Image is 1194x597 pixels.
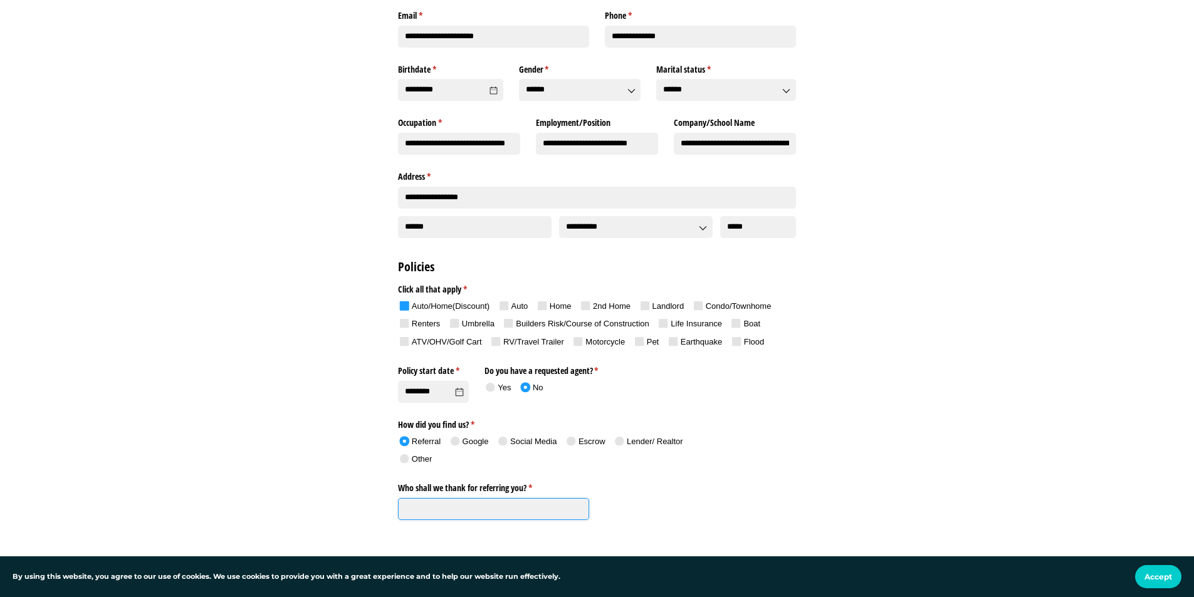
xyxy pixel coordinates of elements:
legend: Address [398,167,795,183]
div: Landlord [652,301,684,312]
input: State [559,216,712,238]
div: Yes [498,382,511,393]
div: Social Media [510,436,557,447]
div: Flood [744,336,765,348]
div: Escrow [579,436,605,447]
input: City [398,216,551,238]
span: Accept [1144,572,1172,581]
input: Zip Code [720,216,795,238]
div: checkbox-group [398,299,795,353]
div: Home [550,301,572,312]
h2: Policies [398,258,795,276]
label: Policy start date [398,361,468,377]
legend: How did you find us? [398,415,710,431]
div: Referral [412,436,441,447]
label: Occupation [398,113,520,129]
div: Other [412,454,432,465]
div: Boat [743,318,760,330]
label: Gender [519,59,641,75]
div: Renters [412,318,441,330]
button: Accept [1135,565,1181,588]
label: Employment/​Position [536,113,658,129]
label: Company/​School Name [674,113,796,129]
legend: Do you have a requested agent? [484,361,607,377]
div: Life Insurance [671,318,722,330]
label: Email [398,6,589,22]
div: Pet [647,336,659,348]
div: Motorcycle [585,336,625,348]
label: Marital status [656,59,795,75]
div: Umbrella [462,318,495,330]
div: Lender/​ Realtor [627,436,683,447]
div: 2nd Home [593,301,631,312]
div: No [533,382,543,393]
legend: Click all that apply [398,279,795,296]
div: Google [463,436,489,447]
label: Phone [605,6,796,22]
div: RV/​Travel Trailer [503,336,564,348]
div: Earthquake [681,336,723,348]
p: By using this website, you agree to our use of cookies. We use cookies to provide you with a grea... [13,571,560,583]
label: Who shall we thank for referring you? [398,478,589,494]
div: ATV/​OHV/​Golf Cart [412,336,482,348]
div: Auto/​Home(Discount) [412,301,490,312]
div: Auto [511,301,528,312]
div: Builders Risk/​Course of Construction [516,318,649,330]
input: Address Line 1 [398,187,795,209]
label: Birthdate [398,59,503,75]
div: Condo/​Townhome [706,301,772,312]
